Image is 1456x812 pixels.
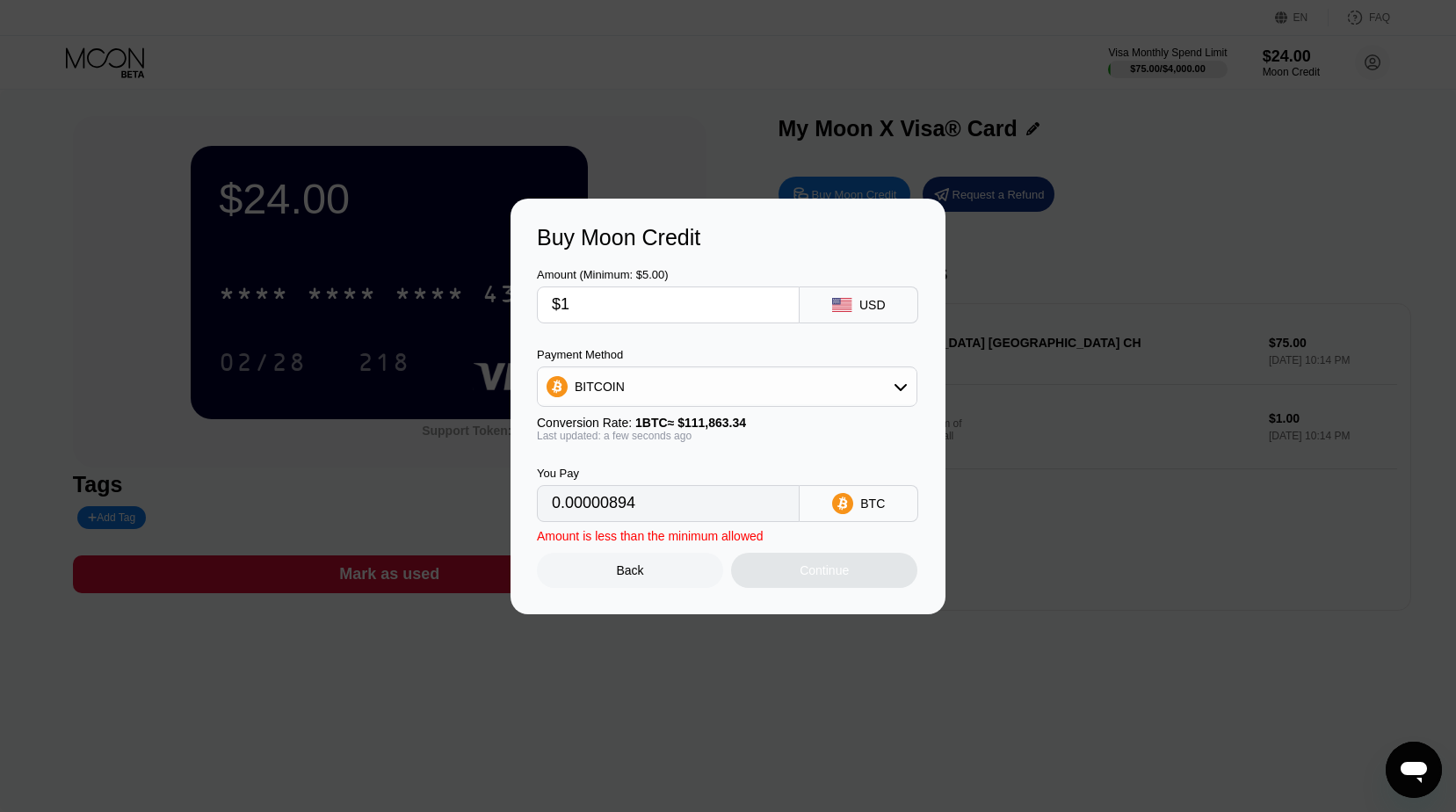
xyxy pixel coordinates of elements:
input: $0.00 [552,287,785,323]
div: Last updated: a few seconds ago [537,430,917,442]
div: Amount is less than the minimum allowed [537,529,764,543]
div: You Pay [537,467,800,480]
div: BITCOIN [538,369,916,404]
div: Back [617,563,644,577]
div: Amount (Minimum: $5.00) [537,268,800,281]
div: USD [859,298,886,312]
div: BITCOIN [575,380,625,394]
div: Buy Moon Credit [537,225,919,250]
div: Conversion Rate: [537,416,917,430]
div: Back [537,553,723,588]
div: BTC [860,497,885,511]
iframe: 메시징 창을 시작하는 버튼 [1386,742,1442,798]
div: Payment Method [537,348,917,361]
span: 1 BTC ≈ $111,863.34 [635,416,746,430]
